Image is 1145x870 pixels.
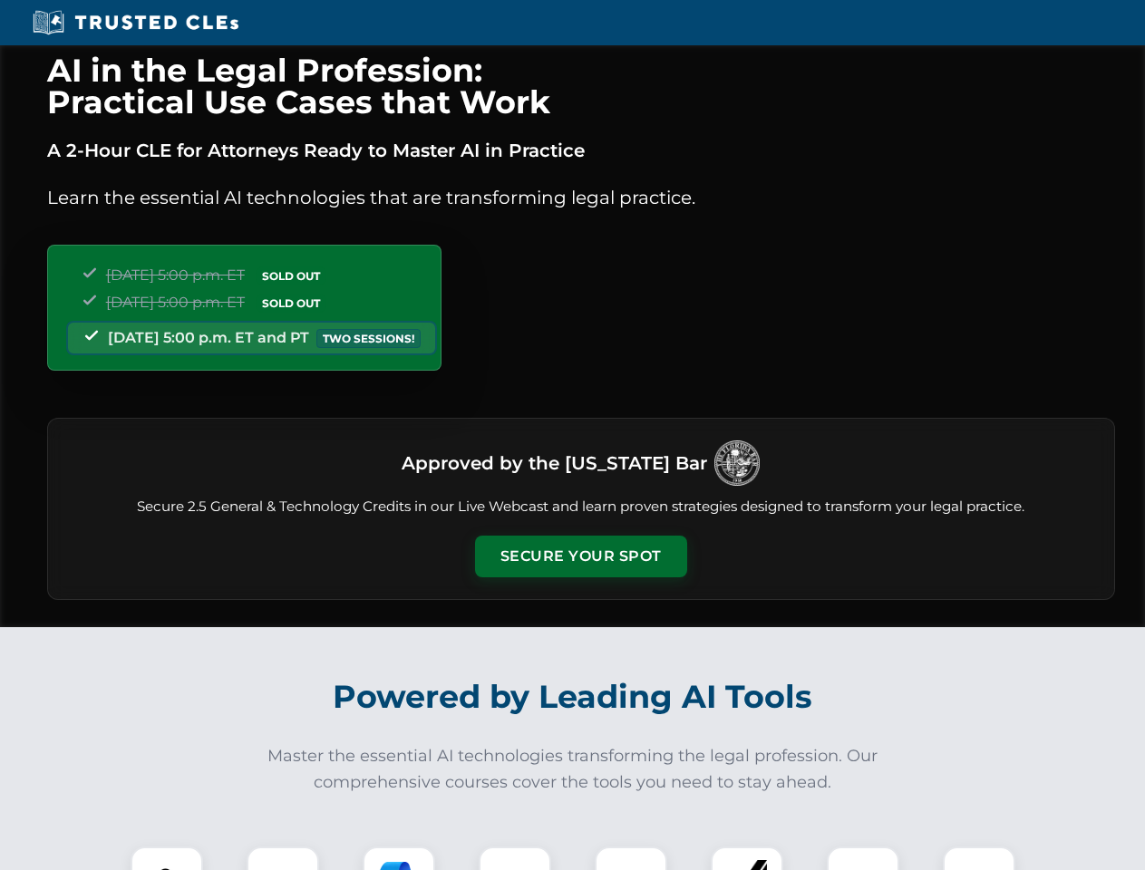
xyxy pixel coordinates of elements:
span: [DATE] 5:00 p.m. ET [106,294,245,311]
span: SOLD OUT [256,294,326,313]
img: Logo [714,440,760,486]
h1: AI in the Legal Profession: Practical Use Cases that Work [47,54,1115,118]
p: Master the essential AI technologies transforming the legal profession. Our comprehensive courses... [256,743,890,796]
img: Trusted CLEs [27,9,244,36]
p: Learn the essential AI technologies that are transforming legal practice. [47,183,1115,212]
h2: Powered by Leading AI Tools [71,665,1075,729]
h3: Approved by the [US_STATE] Bar [402,447,707,479]
p: A 2-Hour CLE for Attorneys Ready to Master AI in Practice [47,136,1115,165]
span: [DATE] 5:00 p.m. ET [106,266,245,284]
span: SOLD OUT [256,266,326,285]
button: Secure Your Spot [475,536,687,577]
p: Secure 2.5 General & Technology Credits in our Live Webcast and learn proven strategies designed ... [70,497,1092,517]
